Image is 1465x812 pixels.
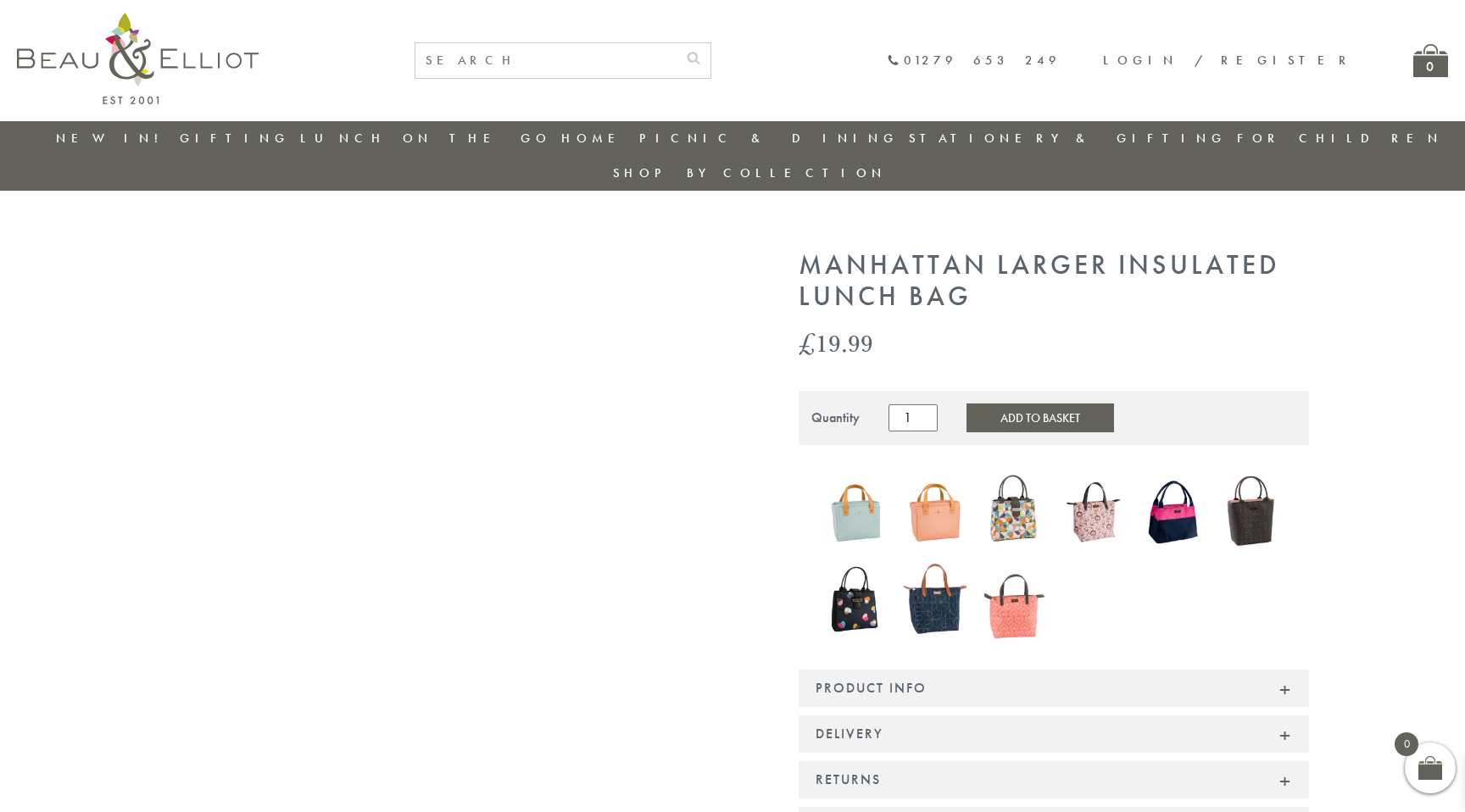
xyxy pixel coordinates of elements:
a: Gifting [180,130,290,147]
img: Lexington lunch bag blush [904,470,966,553]
a: Navy 7L Luxury Insulated Lunch Bag [904,557,966,644]
input: Product quantity [888,404,938,431]
a: 01279 653 249 [887,53,1061,68]
a: Emily Heart Insulated Lunch Bag [824,562,887,639]
span: £ [799,325,816,360]
a: New in! [56,130,170,147]
a: For Children [1237,130,1443,147]
span: 0 [1395,732,1418,756]
img: Dove Insulated Lunch Bag [1221,471,1284,553]
a: Dove Insulated Lunch Bag [1221,471,1284,556]
div: Quantity [811,410,860,425]
img: Navy 7L Luxury Insulated Lunch Bag [904,557,966,640]
div: Returns [799,761,1309,798]
input: SEARCH [415,43,677,78]
a: Shop by collection [613,164,887,181]
img: logo [17,13,259,104]
img: Boho Luxury Insulated Lunch Bag [1062,471,1125,553]
a: Login / Register [1103,52,1354,69]
a: Lunch On The Go [300,130,551,147]
img: Lexington lunch bag eau de nil [824,470,887,553]
div: Product Info [799,670,1309,707]
div: Delivery [799,715,1309,753]
img: Emily Heart Insulated Lunch Bag [824,562,887,636]
a: Boho Luxury Insulated Lunch Bag [1062,471,1125,556]
a: Lexington lunch bag eau de nil [824,470,887,558]
h1: Manhattan Larger Insulated Lunch Bag [799,250,1309,313]
a: Picnic & Dining [639,130,899,147]
a: Insulated 7L Luxury Lunch Bag [983,559,1046,643]
bdi: 19.99 [799,325,873,360]
button: Add to Basket [966,403,1114,432]
img: Carnaby Bloom Insulated Lunch Handbag [983,471,1046,553]
a: 0 [1413,44,1448,77]
a: Colour Block Insulated Lunch Bag [1142,471,1205,556]
a: Stationery & Gifting [909,130,1227,147]
a: Carnaby Bloom Insulated Lunch Handbag [983,471,1046,556]
a: Lexington lunch bag blush [904,470,966,558]
a: Home [561,130,629,147]
img: Colour Block Insulated Lunch Bag [1142,471,1205,553]
img: Insulated 7L Luxury Lunch Bag [983,559,1046,640]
